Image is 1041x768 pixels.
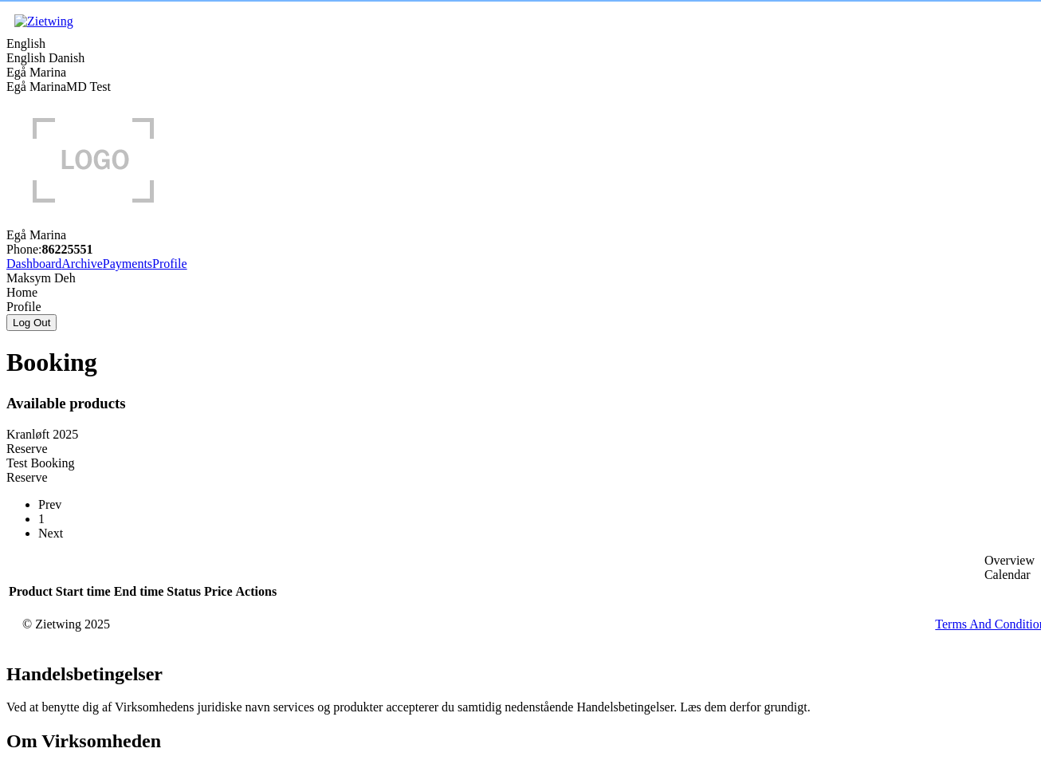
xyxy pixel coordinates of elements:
[6,395,1035,412] h3: Available products
[6,6,81,37] img: Zietwing
[235,584,278,600] th: Actions
[6,664,1035,685] h2: Handelsbetingelser
[6,731,1035,752] h2: Om Virksomheden
[166,584,202,600] th: Status
[152,257,187,270] a: Profile
[6,314,57,331] button: Log Out
[41,242,92,256] strong: 86225551
[6,471,1035,485] div: Reserve
[6,286,1035,300] div: Home
[66,80,111,93] a: MD Test
[103,257,152,270] a: Payments
[6,94,181,225] img: logo
[61,257,103,270] a: Archive
[38,526,63,540] a: Next
[113,584,165,600] th: End time
[6,271,76,285] span: Maksym Deh
[6,700,1035,715] p: Ved at benytte dig af Virksomhedens juridiske navn services og produkter accepterer du samtidig n...
[38,498,61,511] a: Prev
[6,300,1035,314] div: Profile
[984,553,1035,568] div: Overview
[6,442,1035,456] div: Reserve
[6,257,61,270] a: Dashboard
[6,427,1035,442] div: Kranløft 2025
[6,51,45,65] a: English
[203,584,234,600] th: Price
[6,37,45,50] span: English
[984,568,1035,582] div: Calendar
[6,348,1035,377] h1: Booking
[55,584,112,600] th: Start time
[49,51,84,65] a: Danish
[8,584,53,600] th: Product
[6,65,66,79] span: Egå Marina
[6,456,1035,471] div: Test Booking
[6,80,66,93] a: Egå Marina
[6,242,1035,257] div: Phone:
[6,228,1035,242] div: Egå Marina
[38,512,45,526] a: 1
